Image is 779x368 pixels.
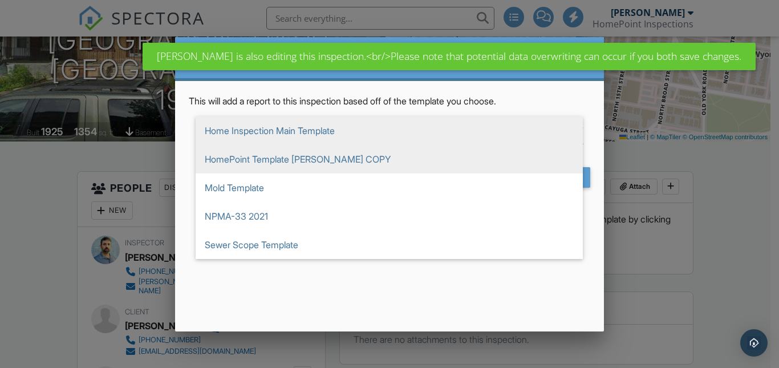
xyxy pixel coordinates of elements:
[196,230,583,259] span: Sewer Scope Template
[740,329,768,357] div: Open Intercom Messenger
[196,116,583,145] span: Home Inspection Main Template
[196,173,583,202] span: Mold Template
[196,202,583,230] span: NPMA-33 2021
[189,95,590,107] p: This will add a report to this inspection based off of the template you choose.
[143,43,756,70] div: [PERSON_NAME] is also editing this inspection.<br/>Please note that potential data overwriting ca...
[196,145,583,173] span: HomePoint Template [PERSON_NAME] COPY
